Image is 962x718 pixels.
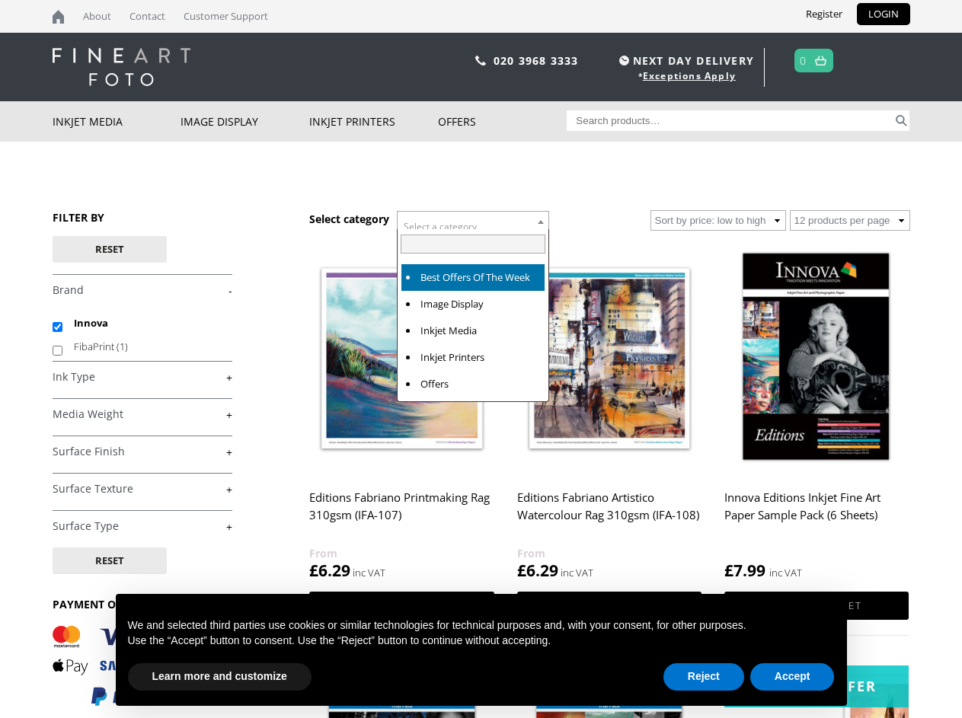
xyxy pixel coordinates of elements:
a: Inkjet Printers [309,101,438,142]
p: We and selected third parties use cookies or similar technologies for technical purposes and, wit... [128,618,835,633]
h4: Ink Type [53,361,232,391]
img: phone.svg [475,56,486,65]
span: £ [517,560,526,581]
a: Editions Fabriano Printmaking Rag 310gsm (IFA-107) £6.29 [309,243,494,582]
a: 0 [800,49,807,72]
a: Offers [438,101,567,142]
h3: Select category [309,212,389,226]
bdi: 6.29 [517,560,558,581]
h3: PAYMENT OPTIONS [53,597,232,611]
h4: Brand [53,274,232,305]
a: Exceptions Apply [643,69,736,82]
h2: Editions Fabriano Artistico Watercolour Rag 310gsm (IFA-108) [517,483,702,544]
label: Innova [74,311,218,335]
h4: Surface Finish [53,436,232,466]
label: FibaPrint [74,335,218,359]
span: £ [724,560,733,581]
button: Search [893,110,910,131]
input: Search products… [567,110,893,131]
a: + [53,445,232,459]
a: + [53,407,232,422]
a: Inkjet Media [53,101,181,142]
img: time.svg [619,56,629,65]
a: - [53,283,232,298]
h2: Innova Editions Inkjet Fine Art Paper Sample Pack (6 Sheets) [724,483,909,544]
h3: FILTER BY [53,210,232,225]
li: Best Offers Of The Week [401,264,545,291]
img: basket.svg [815,56,826,65]
a: Innova Editions Inkjet Fine Art Paper Sample Pack (6 Sheets) £7.99 inc VAT [724,243,909,582]
span: £ [309,560,318,581]
a: LOGIN [857,3,910,25]
a: + [53,370,232,385]
button: Reject [663,663,744,691]
h4: Surface Texture [53,473,232,503]
li: Offers [401,371,545,397]
img: PAYMENT OPTIONS [53,623,205,707]
select: Shop order [650,210,786,231]
a: Editions Fabriano Artistico Watercolour Rag 310gsm (IFA-108) £6.29 [517,243,702,582]
img: logo-white.svg [53,48,190,86]
p: Use the “Accept” button to consent. Use the “Reject” button to continue without accepting. [128,633,835,649]
li: Inkjet Printers [401,344,545,371]
img: Editions Fabriano Printmaking Rag 310gsm (IFA-107) [309,243,494,474]
span: Select a category [404,220,477,233]
button: Accept [750,663,835,691]
li: Image Display [401,291,545,318]
span: NEXT DAY DELIVERY [615,52,754,69]
strong: inc VAT [769,564,802,582]
button: Reset [53,236,167,263]
span: (1) [117,340,128,353]
a: Register [794,3,854,25]
h2: Editions Fabriano Printmaking Rag 310gsm (IFA-107) [309,483,494,544]
img: Innova Editions Inkjet Fine Art Paper Sample Pack (6 Sheets) [724,243,909,474]
h4: Surface Type [53,510,232,541]
button: Reset [53,547,167,574]
img: Editions Fabriano Artistico Watercolour Rag 310gsm (IFA-108) [517,243,702,474]
a: 020 3968 3333 [494,53,579,68]
li: Inkjet Media [401,318,545,344]
h4: Media Weight [53,398,232,429]
a: + [53,482,232,496]
a: Image Display [181,101,309,142]
bdi: 6.29 [309,560,350,581]
bdi: 7.99 [724,560,765,581]
a: + [53,519,232,534]
button: Learn more and customize [128,663,312,691]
